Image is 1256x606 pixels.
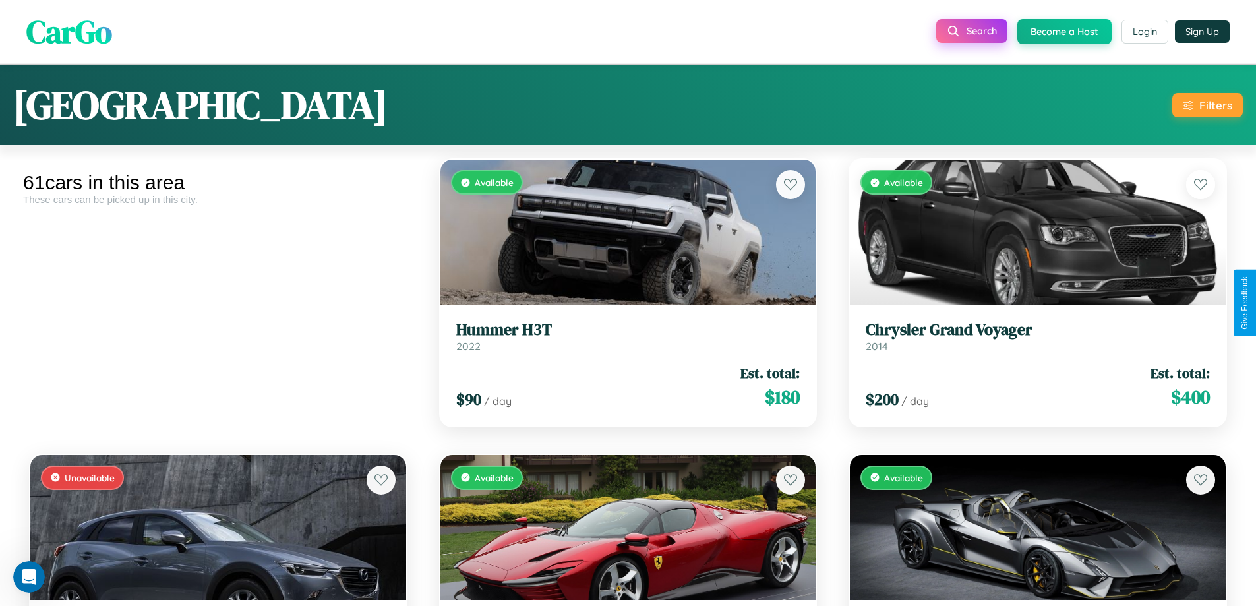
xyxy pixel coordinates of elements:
a: Hummer H3T2022 [456,320,800,353]
span: Available [475,177,514,188]
span: $ 180 [765,384,800,410]
span: Available [884,472,923,483]
span: Search [967,25,997,37]
iframe: Intercom live chat [13,561,45,593]
span: Available [475,472,514,483]
button: Filters [1172,93,1243,117]
h3: Chrysler Grand Voyager [866,320,1210,340]
button: Become a Host [1017,19,1112,44]
span: Est. total: [740,363,800,382]
span: Available [884,177,923,188]
span: $ 90 [456,388,481,410]
div: 61 cars in this area [23,171,413,194]
div: Filters [1199,98,1232,112]
button: Sign Up [1175,20,1230,43]
span: CarGo [26,10,112,53]
span: $ 200 [866,388,899,410]
span: Est. total: [1151,363,1210,382]
h3: Hummer H3T [456,320,800,340]
button: Login [1121,20,1168,44]
div: These cars can be picked up in this city. [23,194,413,205]
button: Search [936,19,1007,43]
span: $ 400 [1171,384,1210,410]
span: / day [901,394,929,408]
span: 2022 [456,340,481,353]
h1: [GEOGRAPHIC_DATA] [13,78,388,132]
span: 2014 [866,340,888,353]
a: Chrysler Grand Voyager2014 [866,320,1210,353]
span: Unavailable [65,472,115,483]
span: / day [484,394,512,408]
div: Give Feedback [1240,276,1249,330]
